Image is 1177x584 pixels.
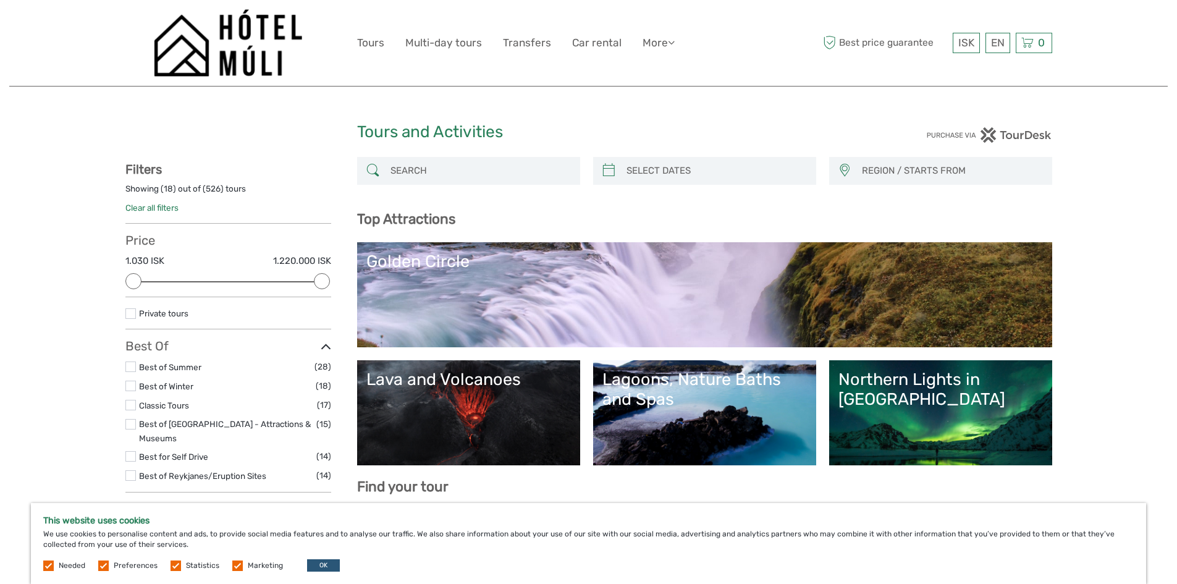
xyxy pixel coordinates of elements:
[316,468,331,483] span: (14)
[164,183,173,195] label: 18
[357,211,455,227] b: Top Attractions
[386,160,574,182] input: SEARCH
[273,255,331,268] label: 1.220.000 ISK
[405,34,482,52] a: Multi-day tours
[985,33,1010,53] div: EN
[838,370,1043,456] a: Northern Lights in [GEOGRAPHIC_DATA]
[139,381,193,391] a: Best of Winter
[503,34,551,52] a: Transfers
[125,162,162,177] strong: Filters
[622,160,810,182] input: SELECT DATES
[139,308,188,318] a: Private tours
[643,34,675,52] a: More
[31,503,1146,584] div: We use cookies to personalise content and ads, to provide social media features and to analyse ou...
[139,452,208,462] a: Best for Self Drive
[838,370,1043,410] div: Northern Lights in [GEOGRAPHIC_DATA]
[125,255,164,268] label: 1.030 ISK
[125,203,179,213] a: Clear all filters
[856,161,1046,181] button: REGION / STARTS FROM
[125,339,331,353] h3: Best Of
[316,379,331,393] span: (18)
[366,252,1043,271] div: Golden Circle
[154,9,303,77] img: 1276-09780d38-f550-4f2e-b773-0f2717b8e24e_logo_big.png
[307,559,340,572] button: OK
[821,33,950,53] span: Best price guarantee
[316,449,331,463] span: (14)
[139,471,266,481] a: Best of Reykjanes/Eruption Sites
[316,417,331,431] span: (15)
[366,370,571,456] a: Lava and Volcanoes
[114,561,158,571] label: Preferences
[357,34,384,52] a: Tours
[602,370,807,410] div: Lagoons, Nature Baths and Spas
[926,127,1052,143] img: PurchaseViaTourDesk.png
[317,398,331,412] span: (17)
[206,183,221,195] label: 526
[59,561,85,571] label: Needed
[602,370,807,456] a: Lagoons, Nature Baths and Spas
[43,515,1134,526] h5: This website uses cookies
[366,252,1043,338] a: Golden Circle
[958,36,974,49] span: ISK
[248,561,283,571] label: Marketing
[139,400,189,410] a: Classic Tours
[125,233,331,248] h3: Price
[139,419,311,443] a: Best of [GEOGRAPHIC_DATA] - Attractions & Museums
[186,561,219,571] label: Statistics
[572,34,622,52] a: Car rental
[366,370,571,389] div: Lava and Volcanoes
[357,478,449,495] b: Find your tour
[314,360,331,374] span: (28)
[357,122,821,142] h1: Tours and Activities
[1036,36,1047,49] span: 0
[125,502,331,517] h3: Travel Method
[125,183,331,202] div: Showing ( ) out of ( ) tours
[139,362,201,372] a: Best of Summer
